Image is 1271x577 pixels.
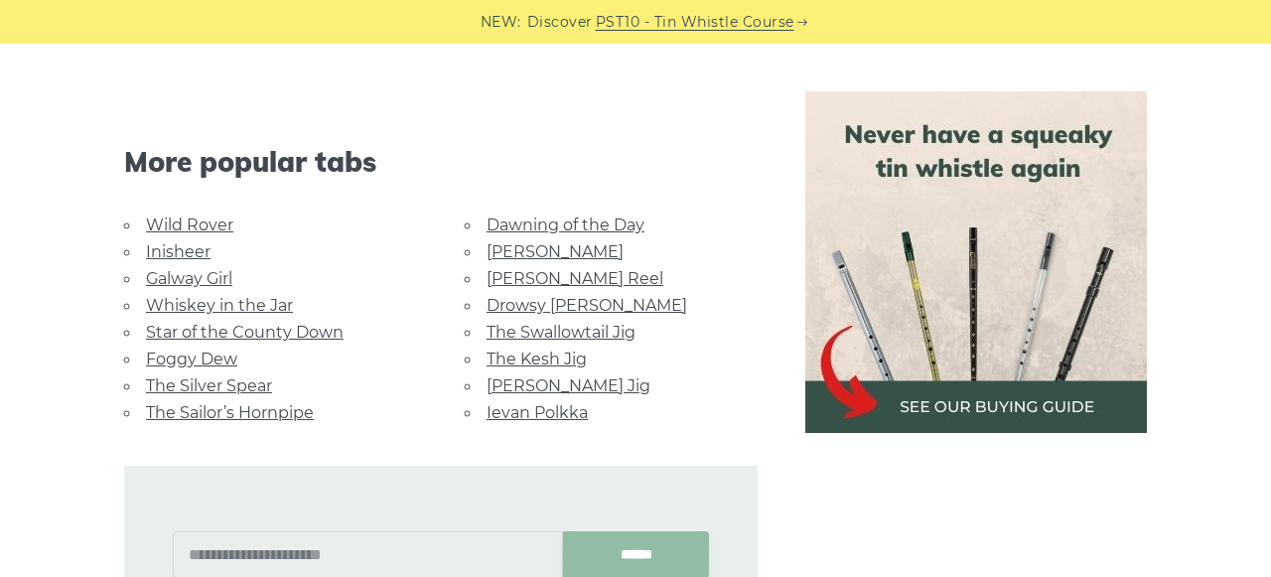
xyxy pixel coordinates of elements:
a: The Sailor’s Hornpipe [146,403,314,422]
a: The Swallowtail Jig [487,323,635,342]
a: The Silver Spear [146,376,272,395]
a: Drowsy [PERSON_NAME] [487,296,687,315]
a: [PERSON_NAME] Jig [487,376,650,395]
span: NEW: [481,11,521,34]
a: Dawning of the Day [487,216,644,234]
a: PST10 - Tin Whistle Course [596,11,794,34]
a: Whiskey in the Jar [146,296,293,315]
img: tin whistle buying guide [805,91,1147,433]
span: Discover [527,11,593,34]
a: Ievan Polkka [487,403,588,422]
a: Galway Girl [146,269,232,288]
a: Inisheer [146,242,211,261]
a: Star of the County Down [146,323,344,342]
a: [PERSON_NAME] Reel [487,269,663,288]
a: [PERSON_NAME] [487,242,624,261]
a: Foggy Dew [146,350,237,368]
a: The Kesh Jig [487,350,587,368]
a: Wild Rover [146,216,233,234]
span: More popular tabs [124,145,758,179]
